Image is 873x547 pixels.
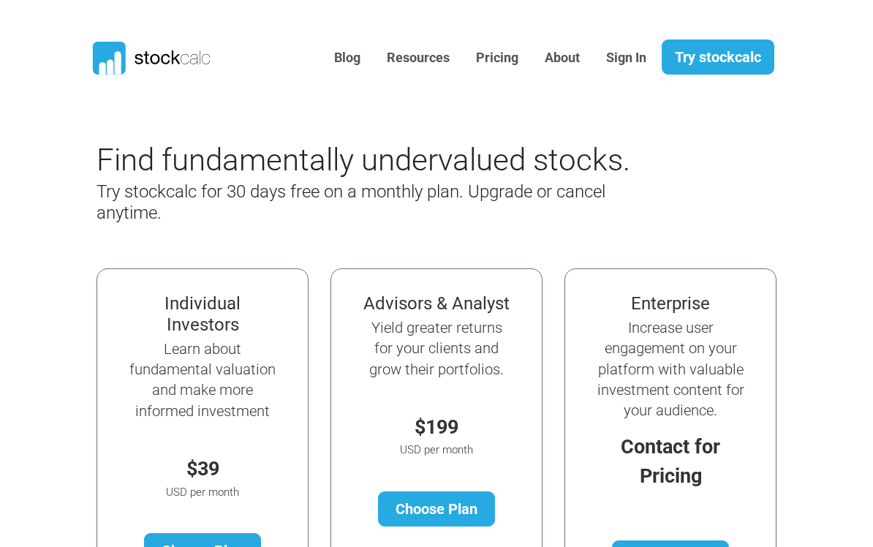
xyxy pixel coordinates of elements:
h5: Increase user engagement on your platform with valuable investment content for your audience. [595,317,746,421]
a: Try stockcalc [662,39,774,75]
a: Sign In [595,40,657,76]
a: Resources [376,40,461,76]
h4: Individual Investors [127,293,278,336]
p: USD per month [361,442,512,459]
p: Contact for Pricing [595,432,746,491]
a: About [534,40,591,76]
h4: Try stockcalc for 30 days free on a monthly plan. Upgrade or cancel anytime. [97,181,660,224]
p: USD per month [127,484,278,501]
h5: Yield greater returns for your clients and grow their portfolios. [361,317,512,380]
p: $39 [127,454,278,484]
h5: Learn about fundamental valuation and make more informed investment [127,339,278,421]
a: Blog [323,40,371,76]
h4: Advisors & Analyst [361,293,512,314]
p: $199 [361,412,512,442]
a: Choose Plan [378,491,496,527]
h2: Find fundamentally undervalued stocks. [97,142,660,178]
h4: Enterprise [595,293,746,314]
a: Pricing [465,40,529,76]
